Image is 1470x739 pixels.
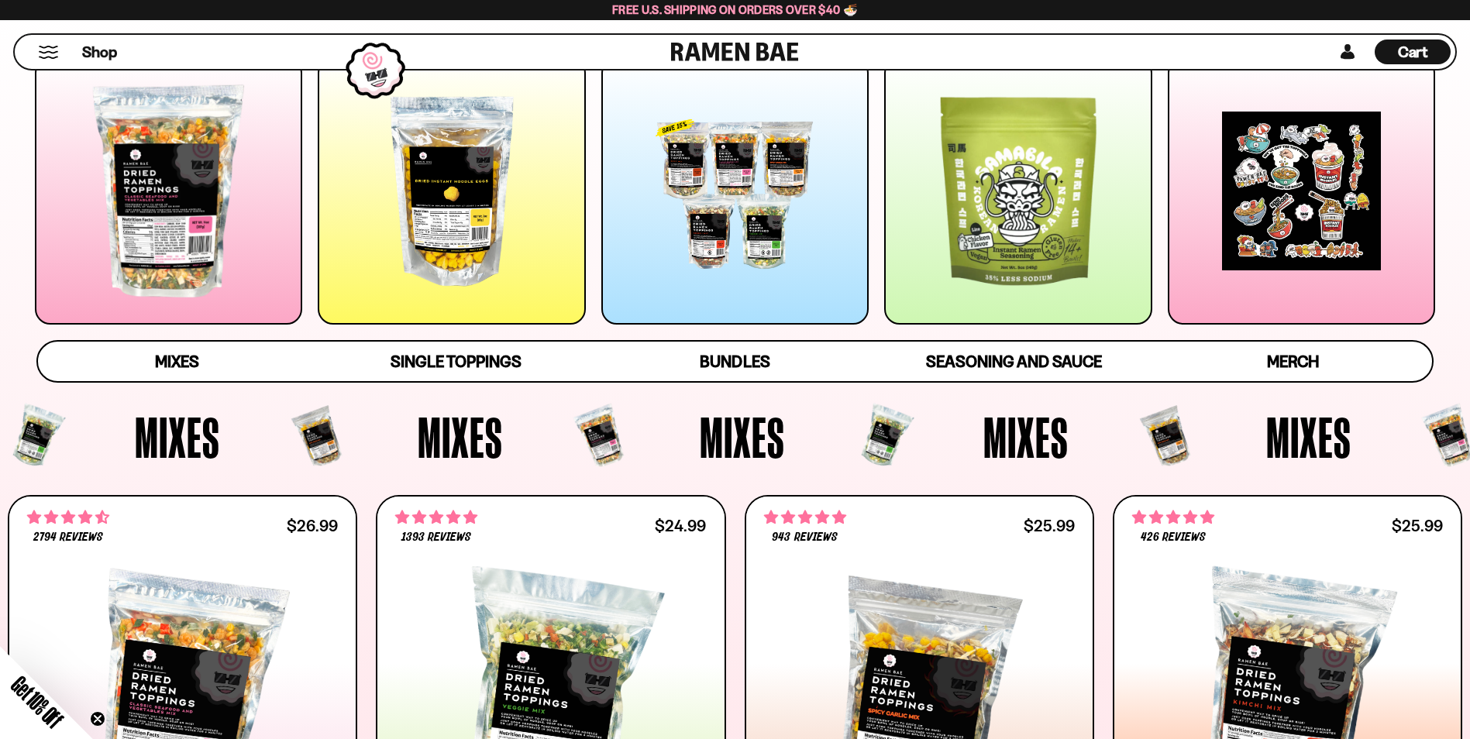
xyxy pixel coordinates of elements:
span: 4.76 stars [395,507,477,528]
span: 2794 reviews [33,531,103,544]
div: $25.99 [1392,518,1443,533]
span: Mixes [1266,408,1351,466]
span: 4.75 stars [764,507,846,528]
span: 426 reviews [1141,531,1206,544]
span: Shop [82,42,117,63]
a: Single Toppings [317,342,596,381]
span: 4.68 stars [27,507,109,528]
span: Mixes [155,352,199,371]
span: Single Toppings [391,352,522,371]
span: Get 10% Off [7,672,67,732]
a: Mixes [38,342,317,381]
div: $24.99 [655,518,706,533]
span: 4.76 stars [1132,507,1214,528]
a: Bundles [596,342,875,381]
span: Free U.S. Shipping on Orders over $40 🍜 [612,2,858,17]
span: Merch [1267,352,1319,371]
span: 943 reviews [772,531,837,544]
a: Merch [1153,342,1432,381]
span: Mixes [135,408,220,466]
span: Mixes [418,408,503,466]
div: $25.99 [1024,518,1075,533]
span: Mixes [700,408,785,466]
div: Cart [1375,35,1451,69]
span: 1393 reviews [401,531,471,544]
button: Close teaser [90,711,105,727]
span: Mixes [983,408,1069,466]
span: Seasoning and Sauce [926,352,1102,371]
a: Shop [82,40,117,64]
div: $26.99 [287,518,338,533]
span: Bundles [700,352,769,371]
a: Seasoning and Sauce [874,342,1153,381]
button: Mobile Menu Trigger [38,46,59,59]
span: Cart [1398,43,1428,61]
